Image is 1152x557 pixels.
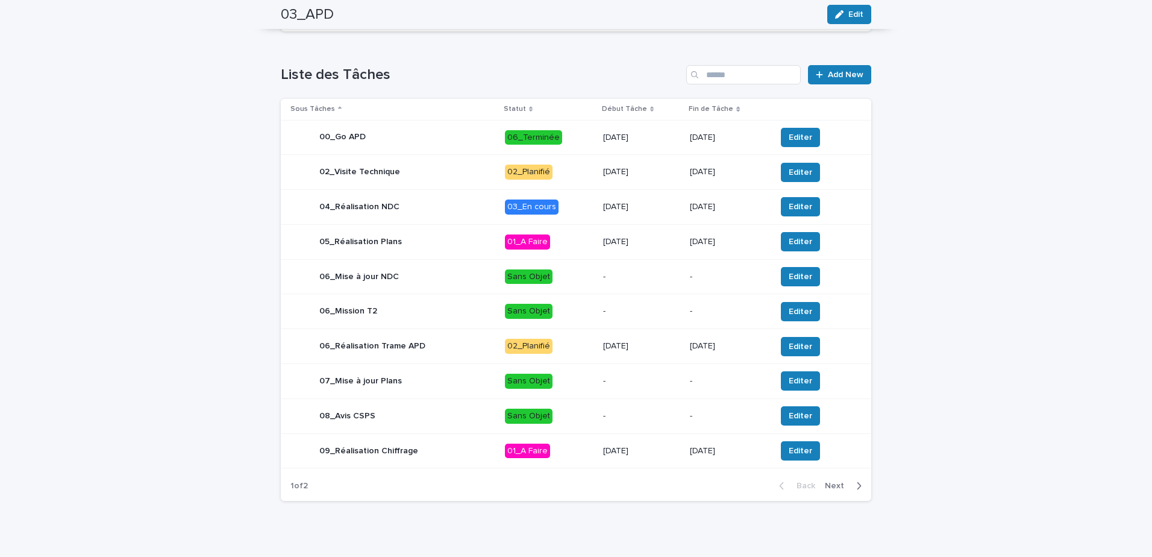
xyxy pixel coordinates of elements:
[281,66,681,84] h1: Liste des Tâches
[505,304,553,319] div: Sans Objet
[848,10,863,19] span: Edit
[789,445,812,457] span: Editer
[319,411,375,421] p: 08_Avis CSPS
[781,337,820,356] button: Editer
[690,446,766,456] p: [DATE]
[781,128,820,147] button: Editer
[781,371,820,391] button: Editer
[827,5,871,24] button: Edit
[789,341,812,353] span: Editer
[505,200,559,215] div: 03_En cours
[603,341,680,351] p: [DATE]
[281,190,871,225] tr: 04_Réalisation NDC03_En cours[DATE][DATE]Editer
[319,376,402,386] p: 07_Mise à jour Plans
[281,471,318,501] p: 1 of 2
[769,480,820,491] button: Back
[603,411,680,421] p: -
[603,237,680,247] p: [DATE]
[789,410,812,422] span: Editer
[789,201,812,213] span: Editer
[602,102,647,116] p: Début Tâche
[505,234,550,250] div: 01_A Faire
[505,444,550,459] div: 01_A Faire
[690,306,766,316] p: -
[689,102,733,116] p: Fin de Tâche
[690,411,766,421] p: -
[603,133,680,143] p: [DATE]
[319,202,399,212] p: 04_Réalisation NDC
[281,6,334,24] h2: 03_APD
[505,339,553,354] div: 02_Planifié
[789,482,815,490] span: Back
[281,433,871,468] tr: 09_Réalisation Chiffrage01_A Faire[DATE][DATE]Editer
[828,71,863,79] span: Add New
[781,406,820,426] button: Editer
[319,306,377,316] p: 06_Mission T2
[781,197,820,216] button: Editer
[505,269,553,285] div: Sans Objet
[789,166,812,178] span: Editer
[825,482,851,490] span: Next
[281,364,871,399] tr: 07_Mise à jour PlansSans Objet--Editer
[319,446,418,456] p: 09_Réalisation Chiffrage
[789,131,812,143] span: Editer
[603,202,680,212] p: [DATE]
[505,130,562,145] div: 06_Terminée
[505,165,553,180] div: 02_Planifié
[319,132,366,142] p: 00_Go APD
[789,271,812,283] span: Editer
[281,155,871,190] tr: 02_Visite Technique02_Planifié[DATE][DATE]Editer
[781,232,820,251] button: Editer
[319,272,399,282] p: 06_Mise à jour NDC
[290,102,335,116] p: Sous Tâches
[319,341,425,351] p: 06_Réalisation Trame APD
[281,329,871,364] tr: 06_Réalisation Trame APD02_Planifié[DATE][DATE]Editer
[781,163,820,182] button: Editer
[789,306,812,318] span: Editer
[281,259,871,294] tr: 06_Mise à jour NDCSans Objet--Editer
[603,376,680,386] p: -
[505,409,553,424] div: Sans Objet
[690,167,766,177] p: [DATE]
[603,306,680,316] p: -
[504,102,526,116] p: Statut
[690,272,766,282] p: -
[281,224,871,259] tr: 05_Réalisation Plans01_A Faire[DATE][DATE]Editer
[690,341,766,351] p: [DATE]
[690,202,766,212] p: [DATE]
[281,294,871,329] tr: 06_Mission T2Sans Objet--Editer
[603,167,680,177] p: [DATE]
[789,375,812,387] span: Editer
[319,167,400,177] p: 02_Visite Technique
[808,65,871,84] a: Add New
[690,237,766,247] p: [DATE]
[781,267,820,286] button: Editer
[603,446,680,456] p: [DATE]
[690,376,766,386] p: -
[690,133,766,143] p: [DATE]
[781,302,820,321] button: Editer
[603,272,680,282] p: -
[781,441,820,461] button: Editer
[281,120,871,155] tr: 00_Go APD06_Terminée[DATE][DATE]Editer
[686,65,801,84] input: Search
[820,480,871,491] button: Next
[505,374,553,389] div: Sans Objet
[319,237,402,247] p: 05_Réalisation Plans
[789,236,812,248] span: Editer
[281,398,871,433] tr: 08_Avis CSPSSans Objet--Editer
